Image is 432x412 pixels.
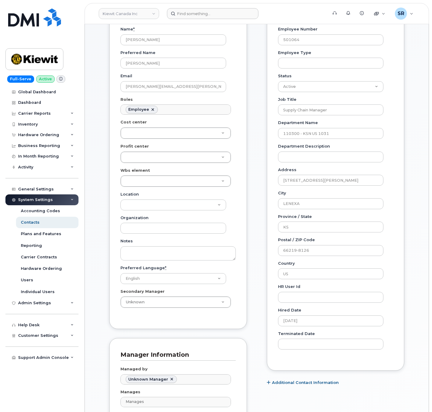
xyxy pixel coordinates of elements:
label: Country [278,260,295,266]
a: Kiewit Canada Inc [99,8,159,19]
label: Managed by [120,366,148,372]
label: Department Name [278,120,318,126]
abbr: required [165,265,166,270]
h3: Manager Information [120,351,231,359]
label: Address [278,167,296,173]
abbr: required [133,27,135,31]
label: Email [120,73,132,79]
label: Employee Type [278,50,311,56]
label: Roles [120,97,133,102]
span: SR [398,10,404,17]
label: HR user id [278,284,300,289]
label: Location [120,191,139,197]
label: Job Title [278,97,296,102]
label: Secondary Manager [120,289,165,294]
div: Quicklinks [370,8,389,20]
span: Unknown [122,299,145,305]
label: Province / State [278,214,312,219]
label: City [278,190,286,196]
label: Hired Date [278,307,301,313]
label: Preferred Name [120,50,155,56]
a: Unknown [121,297,231,308]
span: Unknown Manager [128,377,168,382]
label: Notes [120,238,133,244]
label: Organization [120,215,149,221]
label: Cost center [120,119,147,125]
label: Preferred Language [120,265,166,271]
label: Manages [120,389,140,395]
label: Employee Number [278,26,318,32]
label: Profit center [120,143,149,149]
a: Additional Contact Information [267,380,339,385]
label: Name [120,26,135,32]
iframe: Messenger Launcher [406,386,427,407]
label: Terminated Date [278,331,315,337]
div: Employee [128,107,149,112]
label: Status [278,73,292,79]
input: Find something... [167,8,258,19]
label: Department Description [278,143,330,149]
label: Wbs element [120,168,150,173]
div: Sebastian Reissig [391,8,418,20]
label: Postal / ZIP Code [278,237,315,243]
